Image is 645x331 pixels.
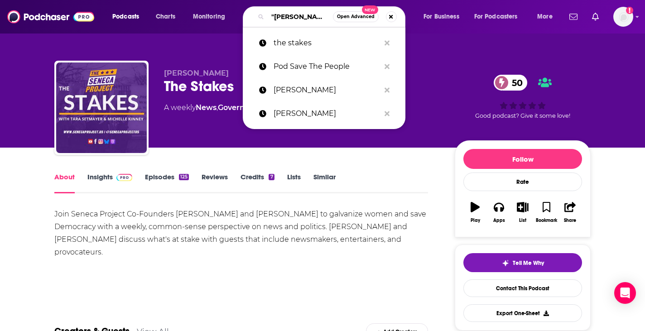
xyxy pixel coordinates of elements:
[269,174,274,180] div: 7
[613,7,633,27] img: User Profile
[251,6,414,27] div: Search podcasts, credits, & more...
[54,208,428,259] div: Join Seneca Project Co-Founders [PERSON_NAME] and [PERSON_NAME] to galvanize women and save Democ...
[558,196,582,229] button: Share
[417,10,471,24] button: open menu
[588,9,602,24] a: Show notifications dropdown
[468,10,531,24] button: open menu
[87,173,132,193] a: InsightsPodchaser Pro
[463,279,582,297] a: Contact This Podcast
[313,173,336,193] a: Similar
[531,10,564,24] button: open menu
[519,218,526,223] div: List
[536,218,557,223] div: Bookmark
[145,173,189,193] a: Episodes125
[626,7,633,14] svg: Add a profile image
[274,102,380,125] p: keisha lance bottoms
[474,10,518,23] span: For Podcasters
[424,10,459,23] span: For Business
[54,173,75,193] a: About
[502,259,509,267] img: tell me why sparkle
[613,7,633,27] button: Show profile menu
[150,10,181,24] a: Charts
[187,10,237,24] button: open menu
[164,69,229,77] span: [PERSON_NAME]
[463,173,582,191] div: Rate
[471,218,480,223] div: Play
[202,173,228,193] a: Reviews
[537,10,553,23] span: More
[243,102,405,125] a: [PERSON_NAME]
[511,196,534,229] button: List
[241,173,274,193] a: Credits7
[196,103,217,112] a: News
[463,196,487,229] button: Play
[455,69,591,125] div: 50Good podcast? Give it some love!
[274,78,380,102] p: jason esteves
[503,75,527,91] span: 50
[106,10,151,24] button: open menu
[362,5,378,14] span: New
[337,14,375,19] span: Open Advanced
[164,102,335,113] div: A weekly podcast
[613,7,633,27] span: Logged in as cfreundlich
[463,253,582,272] button: tell me why sparkleTell Me Why
[463,149,582,169] button: Follow
[7,8,94,25] img: Podchaser - Follow, Share and Rate Podcasts
[243,55,405,78] a: Pod Save The People
[243,31,405,55] a: the stakes
[217,103,218,112] span: ,
[487,196,510,229] button: Apps
[112,10,139,23] span: Podcasts
[287,173,301,193] a: Lists
[494,75,527,91] a: 50
[193,10,225,23] span: Monitoring
[614,282,636,304] div: Open Intercom Messenger
[268,10,333,24] input: Search podcasts, credits, & more...
[116,174,132,181] img: Podchaser Pro
[218,103,265,112] a: Government
[493,218,505,223] div: Apps
[179,174,189,180] div: 125
[475,112,570,119] span: Good podcast? Give it some love!
[243,78,405,102] a: [PERSON_NAME]
[274,55,380,78] p: Pod Save The People
[534,196,558,229] button: Bookmark
[564,218,576,223] div: Share
[463,304,582,322] button: Export One-Sheet
[566,9,581,24] a: Show notifications dropdown
[274,31,380,55] p: the stakes
[56,62,147,153] img: The Stakes
[333,11,379,22] button: Open AdvancedNew
[156,10,175,23] span: Charts
[513,259,544,267] span: Tell Me Why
